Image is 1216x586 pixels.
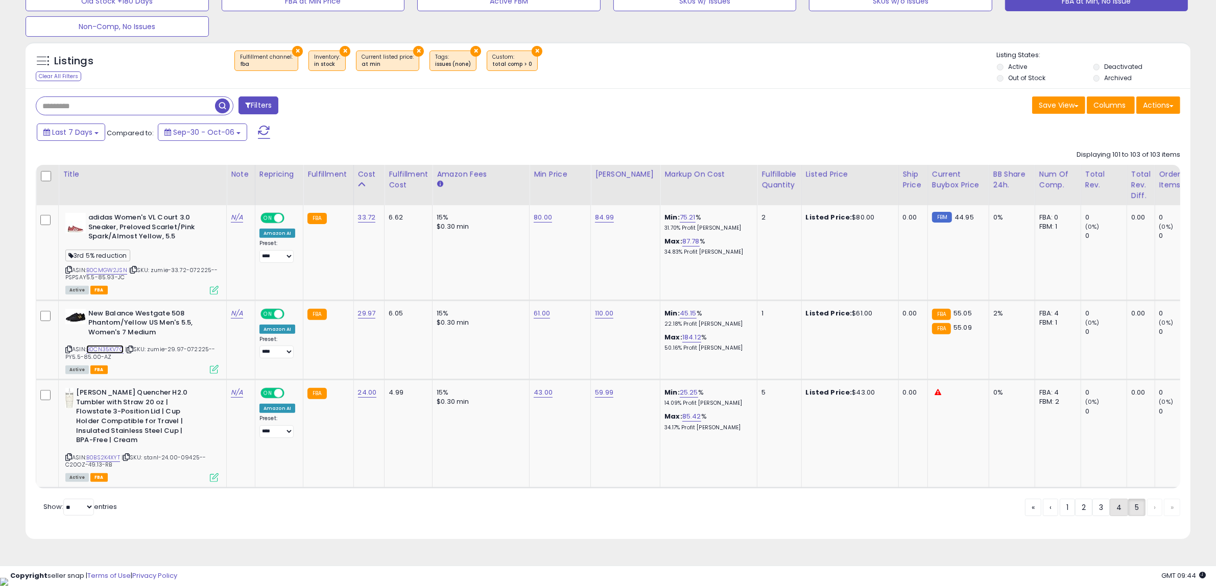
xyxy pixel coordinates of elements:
[65,213,86,233] img: 31+NxXQHgaL._SL40_.jpg
[1085,169,1123,190] div: Total Rev.
[1131,169,1151,201] div: Total Rev. Diff.
[132,571,177,580] a: Privacy Policy
[1032,502,1035,512] span: «
[36,71,81,81] div: Clear All Filters
[437,180,443,189] small: Amazon Fees.
[76,388,200,447] b: [PERSON_NAME] Quencher H2.0 Tumbler with Straw 20 oz | Flowstate 3-Position Lid | Cup Holder Comp...
[65,388,74,408] img: 21odn2yfvHL._SL40_.jpg
[664,333,749,352] div: %
[761,388,793,397] div: 5
[664,237,749,256] div: %
[953,323,972,332] span: 55.09
[903,309,920,318] div: 0.00
[682,236,700,247] a: 87.78
[1131,213,1147,222] div: 0.00
[1085,223,1100,231] small: (0%)
[65,473,89,482] span: All listings currently available for purchase on Amazon
[806,309,891,318] div: $61.00
[806,212,852,222] b: Listed Price:
[389,388,424,397] div: 4.99
[664,321,749,328] p: 22.18% Profit [PERSON_NAME]
[437,213,521,222] div: 15%
[1159,407,1201,416] div: 0
[389,309,424,318] div: 6.05
[680,387,698,398] a: 25.25
[664,412,749,431] div: %
[389,213,424,222] div: 6.62
[88,309,212,340] b: New Balance Westgate 508 Phantom/Yellow US Men's 5.5, Women's 7 Medium
[437,169,525,180] div: Amazon Fees
[437,318,521,327] div: $0.30 min
[88,213,212,244] b: adidas Women's VL Court 3.0 Sneaker, Preloved Scarlet/Pink Spark/Almost Yellow, 5.5
[1039,318,1073,327] div: FBM: 1
[307,169,349,180] div: Fulfillment
[761,309,793,318] div: 1
[492,61,532,68] div: total comp > 0
[10,571,177,581] div: seller snap | |
[259,169,299,180] div: Repricing
[362,53,414,68] span: Current listed price :
[1085,327,1127,336] div: 0
[239,96,278,114] button: Filters
[1128,499,1146,516] a: 5
[1085,407,1127,416] div: 0
[1092,499,1110,516] a: 3
[932,323,951,334] small: FBA
[26,16,209,37] button: Non-Comp, No Issues
[362,61,414,68] div: at min
[1161,571,1206,580] span: 2025-10-14 09:44 GMT
[1039,222,1073,231] div: FBM: 1
[1131,388,1147,397] div: 0.00
[231,387,243,398] a: N/A
[10,571,47,580] strong: Copyright
[806,213,891,222] div: $80.00
[86,453,120,462] a: B0BS2K4XYT
[1085,213,1127,222] div: 0
[1110,499,1128,516] a: 4
[955,212,974,222] span: 44.95
[37,124,105,141] button: Last 7 Days
[806,388,891,397] div: $43.00
[389,169,428,190] div: Fulfillment Cost
[314,53,340,68] span: Inventory :
[259,336,295,359] div: Preset:
[680,212,696,223] a: 75.21
[259,240,295,263] div: Preset:
[532,46,542,57] button: ×
[1159,309,1201,318] div: 0
[664,213,749,232] div: %
[664,236,682,246] b: Max:
[231,308,243,319] a: N/A
[595,387,613,398] a: 59.99
[358,169,380,180] div: Cost
[1039,309,1073,318] div: FBA: 4
[1159,223,1174,231] small: (0%)
[470,46,481,57] button: ×
[664,249,749,256] p: 34.83% Profit [PERSON_NAME]
[43,502,117,511] span: Show: entries
[993,169,1031,190] div: BB Share 24h.
[90,365,108,374] span: FBA
[993,309,1027,318] div: 2%
[664,424,749,431] p: 34.17% Profit [PERSON_NAME]
[65,453,206,469] span: | SKU: stanl-24.00-09425--C20OZ-49.13-RB
[259,325,295,334] div: Amazon AI
[307,213,326,224] small: FBA
[65,365,89,374] span: All listings currently available for purchase on Amazon
[1050,502,1052,512] span: ‹
[664,308,680,318] b: Min:
[664,400,749,407] p: 14.09% Profit [PERSON_NAME]
[1093,100,1126,110] span: Columns
[534,308,550,319] a: 61.00
[340,46,350,57] button: ×
[1136,96,1180,114] button: Actions
[660,165,757,205] th: The percentage added to the cost of goods (COGS) that forms the calculator for Min & Max prices.
[413,46,424,57] button: ×
[358,387,377,398] a: 24.00
[664,212,680,222] b: Min:
[932,169,985,190] div: Current Buybox Price
[107,128,154,138] span: Compared to:
[65,266,218,281] span: | SKU: zumie-33.72-072225--PSPSAY5.5-85.93-JC
[953,308,972,318] span: 55.05
[664,388,749,407] div: %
